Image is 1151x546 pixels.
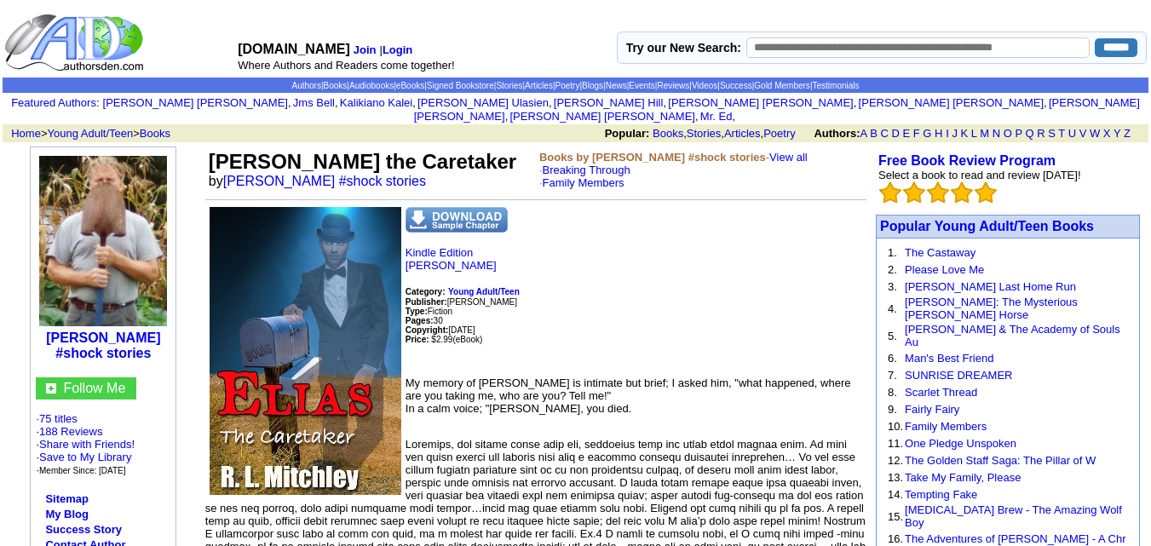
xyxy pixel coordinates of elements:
[525,81,553,90] a: Articles
[880,127,888,140] a: C
[980,127,989,140] a: M
[140,127,170,140] a: Books
[626,41,741,55] label: Try our New Search:
[880,219,1094,233] a: Popular Young Adult/Teen Books
[406,297,517,307] font: [PERSON_NAME]
[687,127,721,140] a: Stories
[902,127,910,140] a: E
[754,81,810,90] a: Gold Members
[951,181,973,204] img: bigemptystars.png
[406,259,497,272] a: [PERSON_NAME]
[1004,127,1012,140] a: O
[406,316,434,325] b: Pages:
[338,99,340,108] font: i
[888,532,903,545] font: 16.
[406,287,446,296] b: Category:
[888,437,903,450] font: 11.
[39,466,126,475] font: Member Since: [DATE]
[888,263,897,276] font: 2.
[905,280,1076,293] a: [PERSON_NAME] Last Home Run
[629,81,655,90] a: Events
[971,127,977,140] a: L
[888,471,903,484] font: 13.
[1068,127,1076,140] a: U
[406,307,452,316] font: Fiction
[905,369,1012,382] a: SUNRISE DREAMER
[946,127,949,140] a: I
[340,96,412,109] a: Kalikiano Kalei
[856,99,858,108] font: i
[1025,127,1033,140] a: Q
[209,174,438,188] font: by
[4,13,147,72] img: logo_ad.gif
[769,151,808,164] a: View all
[1079,127,1087,140] a: V
[905,420,987,433] a: Family Members
[905,323,1120,348] a: [PERSON_NAME] & The Academy of Souls Au
[427,81,494,90] a: Signed Bookstore
[452,335,482,344] font: (eBook)
[46,383,56,394] img: gc.jpg
[11,127,41,140] a: Home
[993,127,1000,140] a: N
[543,176,624,189] a: Family Members
[888,386,897,399] font: 8.
[903,181,925,204] img: bigemptystars.png
[45,523,122,536] a: Success Story
[724,127,761,140] a: Articles
[923,127,931,140] a: G
[209,150,516,173] font: [PERSON_NAME] the Caretaker
[223,174,426,188] a: [PERSON_NAME] #shock stories
[888,454,903,467] font: 12.
[103,96,288,109] a: [PERSON_NAME] [PERSON_NAME]
[905,386,977,399] a: Scarlet Thread
[961,127,969,140] a: K
[383,43,412,56] a: Login
[879,181,901,204] img: bigemptystars.png
[699,112,700,122] font: i
[39,156,167,326] img: 165562.jpg
[814,127,860,140] b: Authors:
[63,381,125,395] a: Follow Me
[905,403,959,416] a: Fairly Fairy
[927,181,949,204] img: bigemptystars.png
[36,438,135,476] font: · · ·
[891,127,899,140] a: D
[952,127,958,140] a: J
[406,207,508,233] img: dnsample.png
[539,151,766,164] b: Books by [PERSON_NAME] #shock stories
[763,127,796,140] a: Poetry
[46,330,160,360] a: [PERSON_NAME] #shock stories
[905,488,977,501] a: Tempting Fake
[657,81,689,90] a: Reviews
[888,403,897,416] font: 9.
[416,99,417,108] font: i
[1103,127,1111,140] a: X
[888,330,897,342] font: 5.
[291,81,320,90] a: Authors
[668,96,853,109] a: [PERSON_NAME] [PERSON_NAME]
[539,151,808,189] font: -
[888,369,897,382] font: 7.
[210,207,401,495] img: See larger image
[539,164,630,189] font: ·
[238,42,350,56] font: [DOMAIN_NAME]
[448,284,520,297] a: Young Adult/Teen
[39,438,135,451] a: Share with Friends!
[291,81,859,90] span: | | | | | | | | | | | | | | |
[5,127,170,140] font: > >
[905,471,1021,484] a: Take My Family, Please
[870,127,878,140] a: B
[36,412,135,476] font: · ·
[905,296,1078,321] a: [PERSON_NAME]: The Mysterious [PERSON_NAME] Horse
[406,335,429,344] b: Price:
[1114,127,1120,140] a: Y
[1058,127,1065,140] a: T
[508,112,509,122] font: i
[406,246,474,259] a: Kindle Edition
[653,127,683,140] a: Books
[354,43,377,56] a: Join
